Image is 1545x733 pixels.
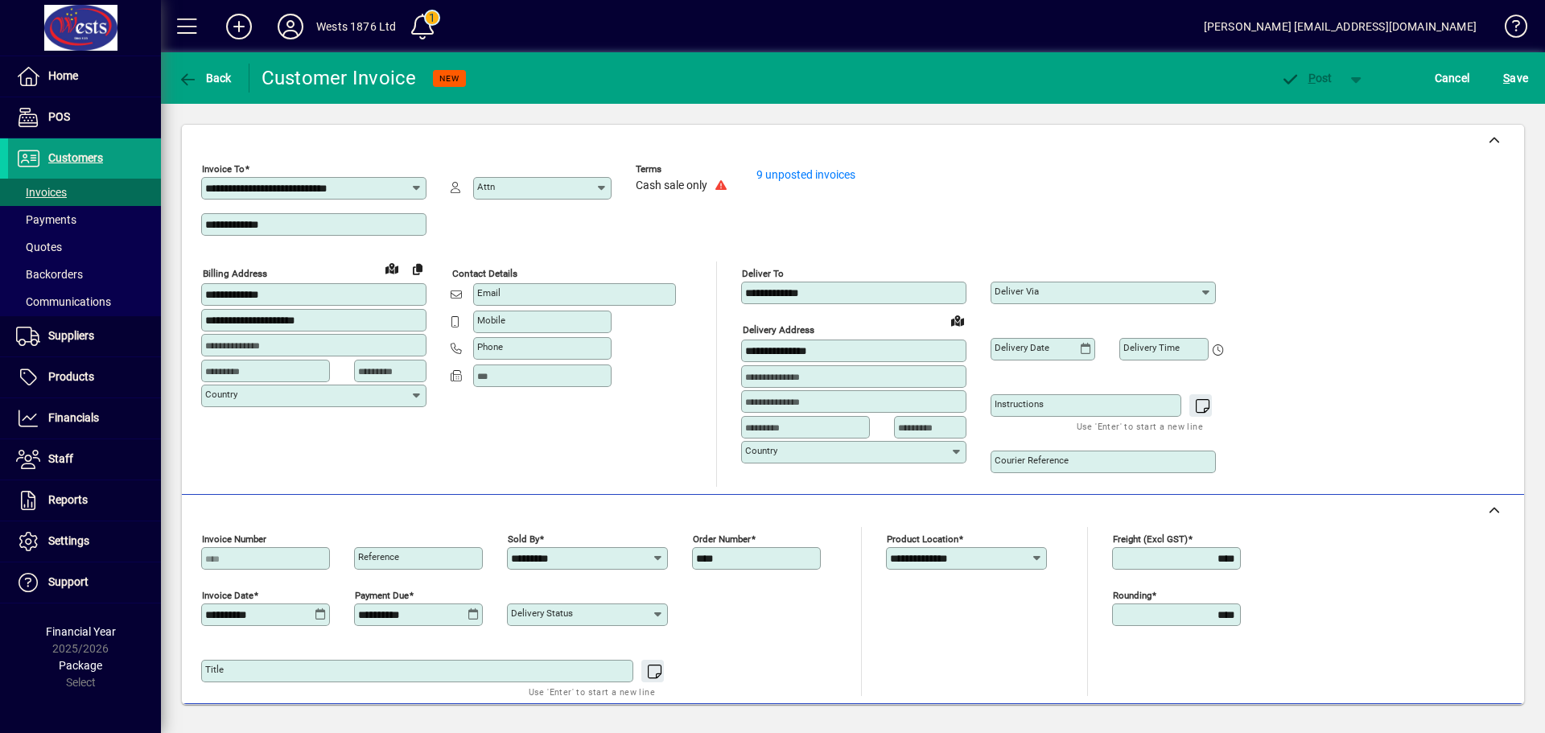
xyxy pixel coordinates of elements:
span: Back [178,72,232,84]
button: Copy to Delivery address [405,256,431,282]
mat-label: Invoice To [202,163,245,175]
mat-label: Attn [477,181,495,192]
mat-label: Rounding [1113,590,1152,601]
mat-label: Mobile [477,315,505,326]
app-page-header-button: Back [161,64,249,93]
mat-label: Invoice number [202,533,266,545]
button: Back [174,64,236,93]
button: Add [213,12,265,41]
a: View on map [379,255,405,281]
mat-label: Deliver To [742,268,784,279]
mat-label: Email [477,287,501,299]
mat-label: Country [205,389,237,400]
span: ost [1280,72,1333,84]
mat-label: Order number [693,533,751,545]
span: Payments [16,213,76,226]
div: Customer Invoice [262,65,417,91]
span: Home [48,69,78,82]
span: Cancel [1435,65,1470,91]
span: NEW [439,73,459,84]
mat-hint: Use 'Enter' to start a new line [1077,417,1203,435]
span: Quotes [16,241,62,253]
mat-label: Courier Reference [995,455,1069,466]
a: Reports [8,480,161,521]
span: Staff [48,452,73,465]
span: Backorders [16,268,83,281]
span: Invoices [16,186,67,199]
span: S [1503,72,1510,84]
span: ave [1503,65,1528,91]
span: Financials [48,411,99,424]
a: Invoices [8,179,161,206]
mat-label: Sold by [508,533,539,545]
a: Settings [8,521,161,562]
mat-label: Delivery time [1123,342,1180,353]
a: Support [8,562,161,603]
mat-hint: Use 'Enter' to start a new line [529,682,655,701]
span: Products [48,370,94,383]
a: Backorders [8,261,161,288]
span: Terms [636,164,732,175]
a: Suppliers [8,316,161,356]
mat-label: Product location [887,533,958,545]
a: 9 unposted invoices [756,168,855,181]
mat-label: Title [205,664,224,675]
button: Save [1499,64,1532,93]
a: Staff [8,439,161,480]
button: Profile [265,12,316,41]
mat-label: Country [745,445,777,456]
span: Customers [48,151,103,164]
span: P [1308,72,1316,84]
span: Communications [16,295,111,308]
mat-label: Delivery date [995,342,1049,353]
button: Cancel [1431,64,1474,93]
mat-label: Reference [358,551,399,562]
button: Post [1272,64,1341,93]
mat-label: Invoice date [202,590,253,601]
mat-label: Payment due [355,590,409,601]
div: Wests 1876 Ltd [316,14,396,39]
span: Reports [48,493,88,506]
span: Suppliers [48,329,94,342]
mat-label: Freight (excl GST) [1113,533,1188,545]
span: Cash sale only [636,179,707,192]
a: Communications [8,288,161,315]
span: Support [48,575,89,588]
span: Financial Year [46,625,116,638]
mat-label: Deliver via [995,286,1039,297]
a: Products [8,357,161,397]
a: POS [8,97,161,138]
div: [PERSON_NAME] [EMAIL_ADDRESS][DOMAIN_NAME] [1204,14,1477,39]
a: Financials [8,398,161,439]
a: View on map [945,307,970,333]
mat-label: Instructions [995,398,1044,410]
a: Knowledge Base [1493,3,1525,56]
a: Home [8,56,161,97]
span: Settings [48,534,89,547]
a: Payments [8,206,161,233]
span: Package [59,659,102,672]
mat-label: Phone [477,341,503,352]
span: POS [48,110,70,123]
mat-label: Delivery status [511,607,573,619]
a: Quotes [8,233,161,261]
